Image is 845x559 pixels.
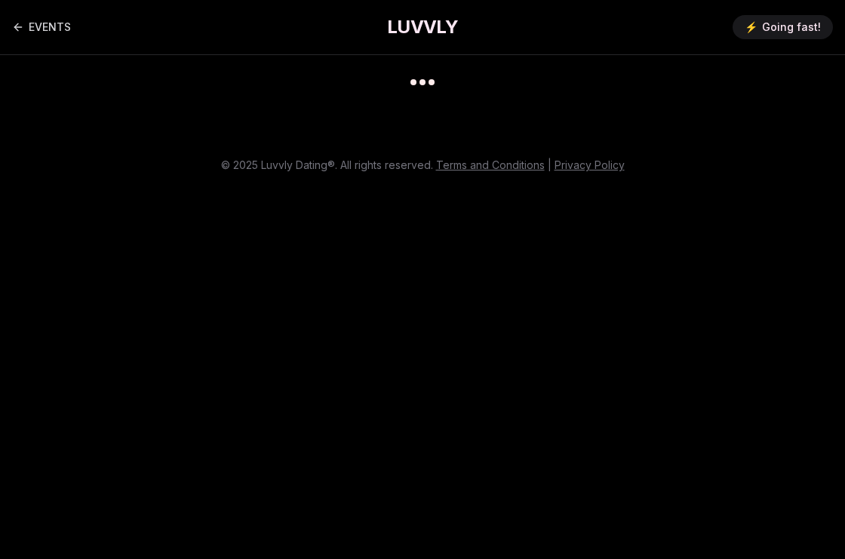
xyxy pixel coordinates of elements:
span: ⚡️ [745,20,757,35]
a: Back to events [12,12,71,42]
a: Privacy Policy [555,158,625,171]
a: LUVVLY [387,15,458,39]
span: | [548,158,552,171]
span: Going fast! [762,20,821,35]
a: Terms and Conditions [436,158,545,171]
